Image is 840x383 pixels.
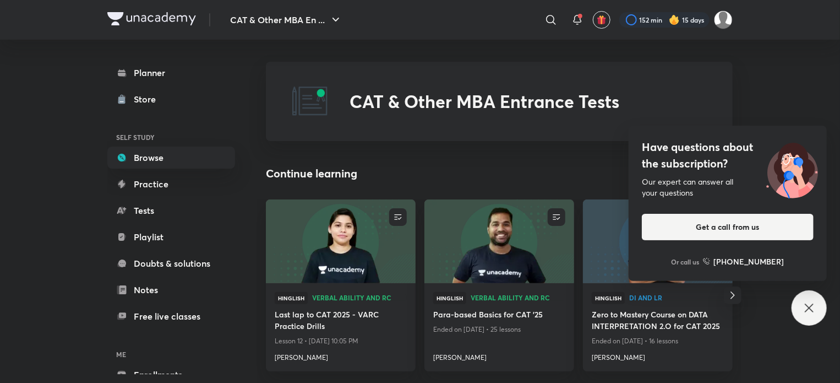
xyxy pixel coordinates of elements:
[433,292,466,304] span: Hinglish
[223,9,349,31] button: CAT & Other MBA En ...
[597,15,607,25] img: avatar
[592,292,625,304] span: Hinglish
[714,256,784,267] h6: [PHONE_NUMBER]
[642,214,814,240] button: Get a call from us
[433,309,565,322] a: Para-based Basics for CAT '25
[703,256,784,267] a: [PHONE_NUMBER]
[107,128,235,147] h6: SELF STUDY
[107,305,235,327] a: Free live classes
[107,252,235,274] a: Doubts & solutions
[266,165,357,182] h2: Continue learning
[107,173,235,195] a: Practice
[107,12,196,25] img: Company Logo
[642,139,814,172] h4: Have questions about the subscription?
[593,11,610,29] button: avatar
[642,176,814,198] div: Our expert can answer all your questions
[423,198,575,284] img: new-thumbnail
[471,294,565,302] a: Verbal Ability and RC
[107,345,235,364] h6: ME
[264,198,417,284] img: new-thumbnail
[424,199,574,283] a: new-thumbnail
[433,322,565,337] p: Ended on [DATE] • 25 lessons
[592,348,724,363] a: [PERSON_NAME]
[629,294,724,301] span: DI and LR
[107,12,196,28] a: Company Logo
[107,62,235,84] a: Planner
[350,91,619,112] h2: CAT & Other MBA Entrance Tests
[312,294,407,302] a: Verbal Ability and RC
[629,294,724,302] a: DI and LR
[107,226,235,248] a: Playlist
[275,292,308,304] span: Hinglish
[672,257,700,267] p: Or call us
[107,88,235,110] a: Store
[433,348,565,363] a: [PERSON_NAME]
[669,14,680,25] img: streak
[275,334,407,348] p: Lesson 12 • [DATE] 10:05 PM
[275,309,407,334] a: Last lap to CAT 2025 - VARC Practice Drills
[266,199,416,283] a: new-thumbnail
[583,199,733,283] a: new-thumbnail
[107,199,235,222] a: Tests
[107,279,235,301] a: Notes
[757,139,827,198] img: ttu_illustration_new.svg
[107,147,235,169] a: Browse
[134,93,162,106] div: Store
[471,294,565,301] span: Verbal Ability and RC
[592,334,724,348] p: Ended on [DATE] • 16 lessons
[292,84,328,119] img: CAT & Other MBA Entrance Tests
[592,309,724,334] a: Zero to Mastery Course on DATA INTERPRETATION 2.O for CAT 2025
[714,10,733,29] img: Aparna Dubey
[275,348,407,363] a: [PERSON_NAME]
[312,294,407,301] span: Verbal Ability and RC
